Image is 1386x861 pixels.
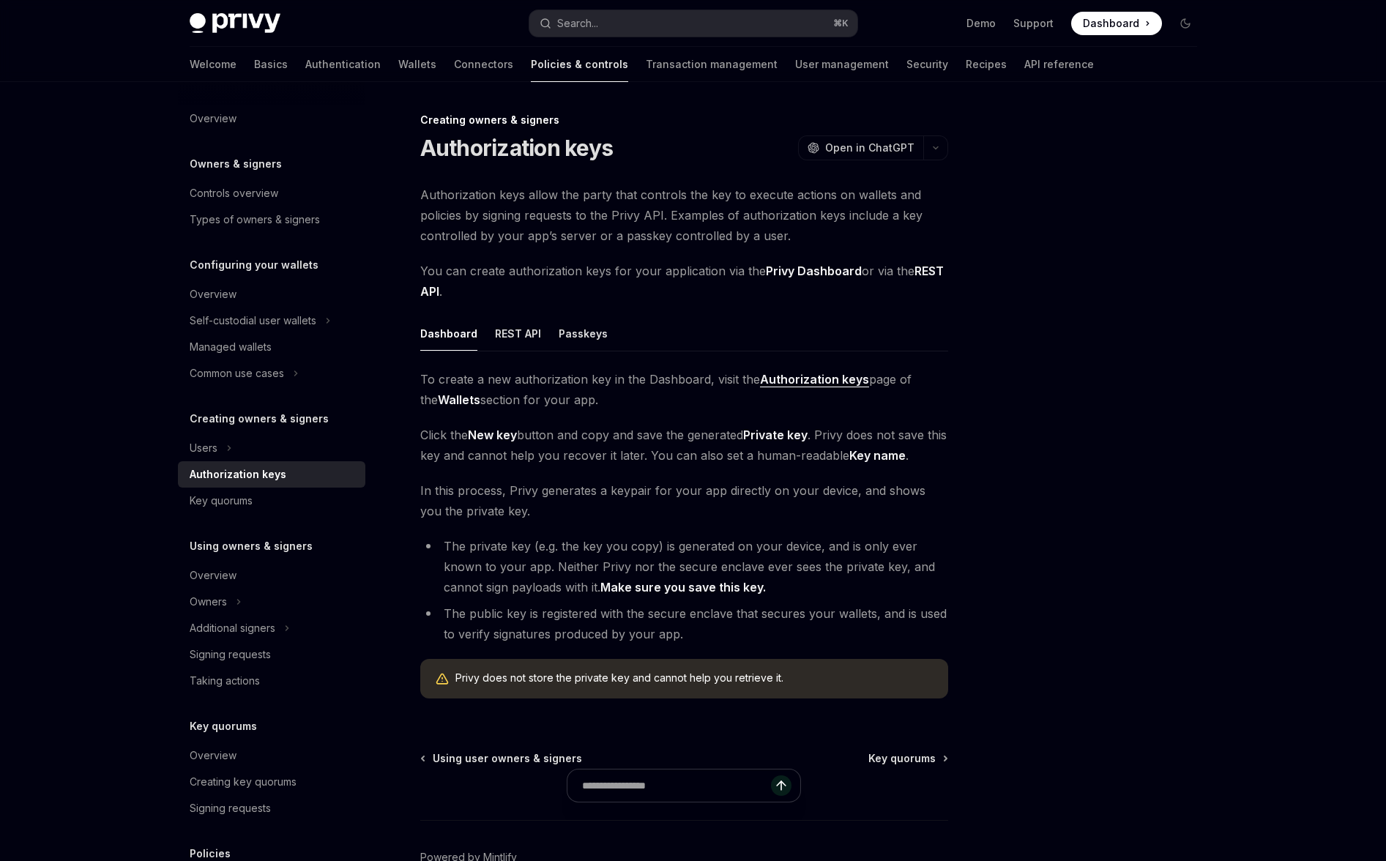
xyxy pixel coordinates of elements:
a: Signing requests [178,641,365,668]
h5: Owners & signers [190,155,282,173]
a: Signing requests [178,795,365,821]
a: Transaction management [646,47,778,82]
div: Additional signers [190,619,275,637]
h5: Creating owners & signers [190,410,329,428]
a: Demo [966,16,996,31]
strong: New key [468,428,517,442]
div: Taking actions [190,672,260,690]
div: Overview [190,567,236,584]
a: Types of owners & signers [178,206,365,233]
h5: Using owners & signers [190,537,313,555]
h1: Authorization keys [420,135,614,161]
h5: Configuring your wallets [190,256,318,274]
a: Overview [178,562,365,589]
div: Creating key quorums [190,773,297,791]
button: Send message [771,775,791,796]
div: Authorization keys [190,466,286,483]
a: Recipes [966,47,1007,82]
span: Using user owners & signers [433,751,582,766]
div: Search... [557,15,598,32]
div: Managed wallets [190,338,272,356]
span: To create a new authorization key in the Dashboard, visit the page of the section for your app. [420,369,948,410]
span: Dashboard [1083,16,1139,31]
button: REST API [495,316,541,351]
div: Signing requests [190,799,271,817]
a: Dashboard [1071,12,1162,35]
div: Users [190,439,217,457]
a: Overview [178,742,365,769]
div: Types of owners & signers [190,211,320,228]
div: Key quorums [190,492,253,510]
a: Support [1013,16,1054,31]
div: Controls overview [190,184,278,202]
button: Passkeys [559,316,608,351]
a: Basics [254,47,288,82]
span: Open in ChatGPT [825,141,914,155]
a: Controls overview [178,180,365,206]
a: Authorization keys [178,461,365,488]
li: The public key is registered with the secure enclave that secures your wallets, and is used to ve... [420,603,948,644]
a: Key quorums [178,488,365,514]
a: Key quorums [868,751,947,766]
a: Overview [178,105,365,132]
span: Authorization keys allow the party that controls the key to execute actions on wallets and polici... [420,184,948,246]
span: Click the button and copy and save the generated . Privy does not save this key and cannot help y... [420,425,948,466]
button: Dashboard [420,316,477,351]
a: Overview [178,281,365,307]
a: Creating key quorums [178,769,365,795]
img: dark logo [190,13,280,34]
strong: Private key [743,428,808,442]
div: Common use cases [190,365,284,382]
a: Connectors [454,47,513,82]
a: Wallets [398,47,436,82]
div: Overview [190,747,236,764]
a: Taking actions [178,668,365,694]
a: Using user owners & signers [422,751,582,766]
button: Open in ChatGPT [798,135,923,160]
strong: Key name [849,448,906,463]
strong: Wallets [438,392,480,407]
span: You can create authorization keys for your application via the or via the . [420,261,948,302]
a: Policies & controls [531,47,628,82]
div: Signing requests [190,646,271,663]
a: Authentication [305,47,381,82]
button: Search...⌘K [529,10,857,37]
span: Key quorums [868,751,936,766]
a: Welcome [190,47,236,82]
a: Security [906,47,948,82]
div: Creating owners & signers [420,113,948,127]
span: ⌘ K [833,18,849,29]
strong: Make sure you save this key. [600,580,766,594]
h5: Key quorums [190,717,257,735]
svg: Warning [435,672,450,687]
button: Toggle dark mode [1174,12,1197,35]
a: User management [795,47,889,82]
div: Overview [190,110,236,127]
div: Owners [190,593,227,611]
a: Managed wallets [178,334,365,360]
div: Overview [190,286,236,303]
strong: Privy Dashboard [766,264,862,278]
a: Authorization keys [760,372,869,387]
li: The private key (e.g. the key you copy) is generated on your device, and is only ever known to yo... [420,536,948,597]
span: Privy does not store the private key and cannot help you retrieve it. [455,671,934,685]
div: Self-custodial user wallets [190,312,316,329]
a: API reference [1024,47,1094,82]
span: In this process, Privy generates a keypair for your app directly on your device, and shows you th... [420,480,948,521]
